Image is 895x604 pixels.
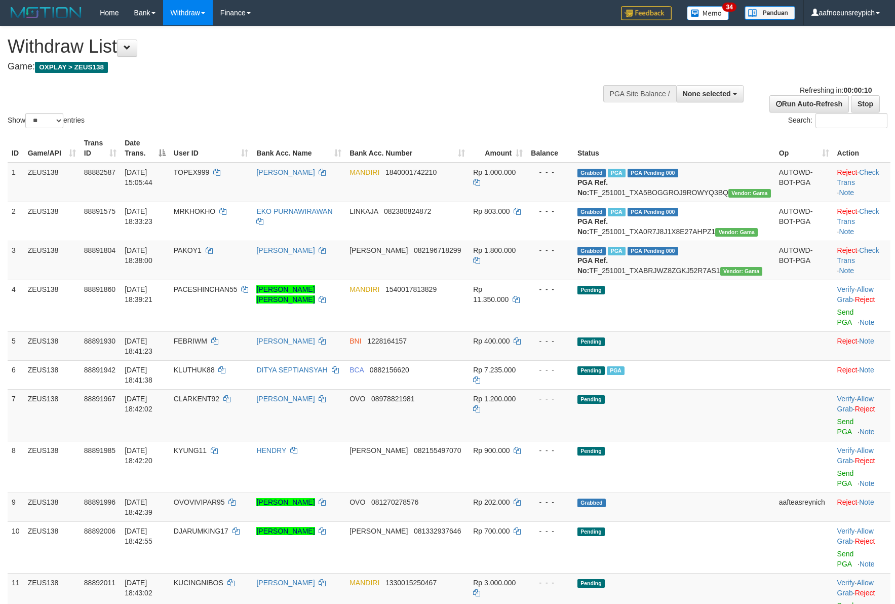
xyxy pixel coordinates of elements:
span: [DATE] 18:41:23 [125,337,152,355]
span: FEBRIWM [174,337,207,345]
span: [DATE] 15:05:44 [125,168,152,186]
span: Copy 082380824872 to clipboard [384,207,431,215]
span: 34 [722,3,736,12]
span: Copy 081270278576 to clipboard [371,498,418,506]
span: OXPLAY > ZEUS138 [35,62,108,73]
span: Pending [577,447,605,456]
span: Refreshing in: [800,86,872,94]
span: TOPEX999 [174,168,210,176]
span: KLUTHUK88 [174,366,215,374]
span: 88891967 [84,395,115,403]
a: Send PGA [837,550,854,568]
span: Rp 202.000 [473,498,510,506]
span: Copy 1840001742210 to clipboard [385,168,437,176]
th: Trans ID: activate to sort column ascending [80,134,121,163]
td: ZEUS138 [24,521,80,573]
div: - - - [531,394,569,404]
td: · [833,360,890,389]
span: MANDIRI [349,579,379,587]
a: Verify [837,395,855,403]
a: Note [839,228,854,236]
span: PGA Pending [628,208,678,216]
span: Grabbed [577,247,606,255]
a: Verify [837,446,855,455]
span: Vendor URL: https://trx31.1velocity.biz [728,189,771,198]
span: Marked by aafanarl [608,247,626,255]
a: [PERSON_NAME] [256,395,315,403]
span: Pending [577,337,605,346]
span: PAKOY1 [174,246,202,254]
td: ZEUS138 [24,493,80,521]
th: Op: activate to sort column ascending [775,134,833,163]
span: Pending [577,527,605,536]
th: ID [8,134,24,163]
td: 5 [8,331,24,360]
span: PGA Pending [628,247,678,255]
span: Grabbed [577,169,606,177]
td: ZEUS138 [24,163,80,202]
select: Showentries [25,113,63,128]
span: Copy 082196718299 to clipboard [414,246,461,254]
span: · [837,395,874,413]
span: · [837,446,874,465]
span: 88891996 [84,498,115,506]
a: Allow Grab [837,285,874,304]
td: · · [833,389,890,441]
span: Copy 1228164157 to clipboard [367,337,407,345]
a: [PERSON_NAME] [256,579,315,587]
span: [PERSON_NAME] [349,446,408,455]
a: Note [859,366,874,374]
a: Reject [855,537,875,545]
a: Reject [855,405,875,413]
a: [PERSON_NAME] [256,168,315,176]
td: · · [833,202,890,241]
th: Balance [527,134,573,163]
span: 88891860 [84,285,115,293]
td: 3 [8,241,24,280]
div: - - - [531,526,569,536]
td: · [833,331,890,360]
span: Pending [577,286,605,294]
span: Rp 7.235.000 [473,366,516,374]
td: 1 [8,163,24,202]
span: CLARKENT92 [174,395,219,403]
a: Allow Grab [837,579,874,597]
span: Rp 400.000 [473,337,510,345]
a: Allow Grab [837,527,874,545]
div: - - - [531,167,569,177]
th: Action [833,134,890,163]
a: EKO PURNAWIRAWAN [256,207,332,215]
span: Pending [577,579,605,588]
span: Vendor URL: https://trx31.1velocity.biz [720,267,763,276]
a: Note [860,560,875,568]
span: [DATE] 18:42:02 [125,395,152,413]
a: Run Auto-Refresh [769,95,849,112]
span: 88892011 [84,579,115,587]
th: Amount: activate to sort column ascending [469,134,527,163]
span: KYUNG11 [174,446,207,455]
a: Check Trans [837,246,879,265]
a: Reject [837,168,858,176]
a: Check Trans [837,168,879,186]
h1: Withdraw List [8,36,587,57]
span: MRKHOKHO [174,207,215,215]
span: · [837,285,874,304]
td: · · [833,241,890,280]
span: PGA Pending [628,169,678,177]
td: AUTOWD-BOT-PGA [775,241,833,280]
a: Reject [837,498,858,506]
a: [PERSON_NAME] [256,246,315,254]
a: Allow Grab [837,395,874,413]
span: Rp 1.000.000 [473,168,516,176]
td: · · [833,163,890,202]
a: Send PGA [837,469,854,487]
div: - - - [531,445,569,456]
a: Stop [851,95,880,112]
td: 8 [8,441,24,493]
span: [DATE] 18:33:23 [125,207,152,225]
span: DJARUMKING17 [174,527,228,535]
a: Reject [837,366,858,374]
span: 88891575 [84,207,115,215]
a: Note [860,479,875,487]
a: Verify [837,579,855,587]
